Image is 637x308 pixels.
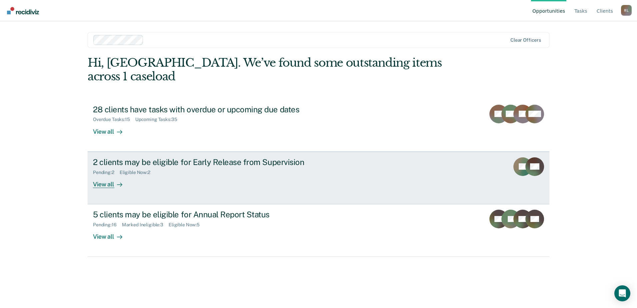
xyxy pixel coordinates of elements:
[169,222,205,228] div: Eligible Now : 5
[122,222,169,228] div: Marked Ineligible : 3
[135,117,183,122] div: Upcoming Tasks : 35
[88,99,549,152] a: 28 clients have tasks with overdue or upcoming due datesOverdue Tasks:15Upcoming Tasks:35View all
[93,170,120,175] div: Pending : 2
[621,5,632,16] button: Profile dropdown button
[93,105,327,114] div: 28 clients have tasks with overdue or upcoming due dates
[93,210,327,219] div: 5 clients may be eligible for Annual Report Status
[120,170,156,175] div: Eligible Now : 2
[88,56,457,83] div: Hi, [GEOGRAPHIC_DATA]. We’ve found some outstanding items across 1 caseload
[621,5,632,16] div: R L
[88,204,549,257] a: 5 clients may be eligible for Annual Report StatusPending:16Marked Ineligible:3Eligible Now:5View...
[93,117,135,122] div: Overdue Tasks : 15
[93,228,130,241] div: View all
[614,285,630,301] div: Open Intercom Messenger
[93,222,122,228] div: Pending : 16
[93,175,130,188] div: View all
[7,7,39,14] img: Recidiviz
[93,157,327,167] div: 2 clients may be eligible for Early Release from Supervision
[93,122,130,135] div: View all
[510,37,541,43] div: Clear officers
[88,152,549,204] a: 2 clients may be eligible for Early Release from SupervisionPending:2Eligible Now:2View all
